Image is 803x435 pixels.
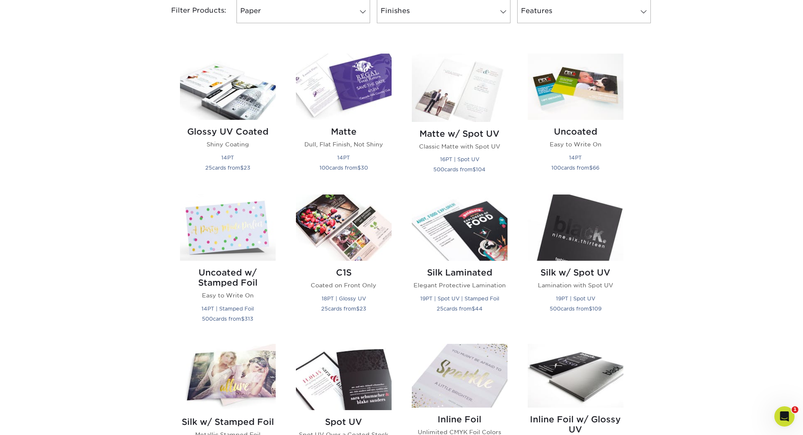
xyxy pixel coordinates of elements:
small: 19PT | Spot UV | Stamped Foil [420,295,499,302]
h2: Uncoated w/ Stamped Foil [180,267,276,288]
h2: Silk w/ Stamped Foil [180,417,276,427]
h2: Matte [296,127,392,137]
span: 25 [205,165,212,171]
img: Uncoated Postcards [528,54,623,120]
img: Uncoated w/ Stamped Foil Postcards [180,195,276,261]
small: 14PT [569,154,582,161]
small: 14PT [221,154,234,161]
span: $ [473,166,476,173]
small: cards from [433,166,486,173]
img: Matte w/ Spot UV Postcards [412,54,508,122]
p: Elegant Protective Lamination [412,281,508,289]
span: 100 [320,165,329,171]
h2: Uncoated [528,127,623,137]
span: 1 [792,406,798,413]
span: 500 [433,166,444,173]
span: $ [240,165,244,171]
h2: Inline Foil [412,414,508,424]
span: $ [241,316,244,322]
p: Classic Matte with Spot UV [412,142,508,151]
span: 100 [551,165,561,171]
iframe: Intercom live chat [774,406,795,427]
span: 109 [592,305,602,312]
p: Dull, Flat Finish, Not Shiny [296,140,392,149]
span: 25 [437,305,443,312]
a: Matte Postcards Matte Dull, Flat Finish, Not Shiny 14PT 100cards from$30 [296,54,392,184]
a: C1S Postcards C1S Coated on Front Only 18PT | Glossy UV 25cards from$23 [296,195,392,333]
small: 19PT | Spot UV [556,295,595,302]
span: 30 [361,165,368,171]
p: Easy to Write On [528,140,623,149]
small: cards from [321,305,366,312]
span: 23 [360,305,366,312]
a: Uncoated w/ Stamped Foil Postcards Uncoated w/ Stamped Foil Easy to Write On 14PT | Stamped Foil ... [180,195,276,333]
img: C1S Postcards [296,195,392,261]
span: 66 [593,165,599,171]
p: Lamination with Spot UV [528,281,623,289]
small: cards from [202,316,253,322]
img: Inline Foil w/ Glossy UV Postcards [528,344,623,408]
h2: Silk w/ Spot UV [528,267,623,278]
small: 14PT | Stamped Foil [201,305,254,312]
span: 25 [321,305,328,312]
h2: Inline Foil w/ Glossy UV [528,414,623,435]
img: Inline Foil Postcards [412,344,508,408]
span: 313 [244,316,253,322]
span: $ [472,305,475,312]
img: Silk w/ Spot UV Postcards [528,195,623,261]
h2: C1S [296,267,392,278]
img: Silk Laminated Postcards [412,195,508,261]
small: cards from [437,305,483,312]
h2: Spot UV [296,417,392,427]
span: 104 [476,166,486,173]
span: 500 [550,305,561,312]
p: Shiny Coating [180,140,276,149]
img: Spot UV Postcards [296,344,392,410]
h2: Matte w/ Spot UV [412,129,508,139]
a: Matte w/ Spot UV Postcards Matte w/ Spot UV Classic Matte with Spot UV 16PT | Spot UV 500cards fr... [412,54,508,184]
span: $ [357,165,361,171]
img: Matte Postcards [296,54,392,120]
p: Easy to Write On [180,291,276,300]
a: Glossy UV Coated Postcards Glossy UV Coated Shiny Coating 14PT 25cards from$23 [180,54,276,184]
span: 44 [475,305,483,312]
img: Glossy UV Coated Postcards [180,54,276,120]
small: 18PT | Glossy UV [322,295,366,302]
h2: Glossy UV Coated [180,127,276,137]
h2: Silk Laminated [412,267,508,278]
small: cards from [551,165,599,171]
a: Uncoated Postcards Uncoated Easy to Write On 14PT 100cards from$66 [528,54,623,184]
small: cards from [205,165,250,171]
p: Coated on Front Only [296,281,392,289]
small: 14PT [337,154,350,161]
span: $ [589,305,592,312]
small: 16PT | Spot UV [440,156,479,162]
span: 500 [202,316,213,322]
span: 23 [244,165,250,171]
small: cards from [320,165,368,171]
small: cards from [550,305,602,312]
span: $ [356,305,360,312]
a: Silk w/ Spot UV Postcards Silk w/ Spot UV Lamination with Spot UV 19PT | Spot UV 500cards from$109 [528,195,623,333]
img: Silk w/ Stamped Foil Postcards [180,344,276,410]
span: $ [589,165,593,171]
a: Silk Laminated Postcards Silk Laminated Elegant Protective Lamination 19PT | Spot UV | Stamped Fo... [412,195,508,333]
